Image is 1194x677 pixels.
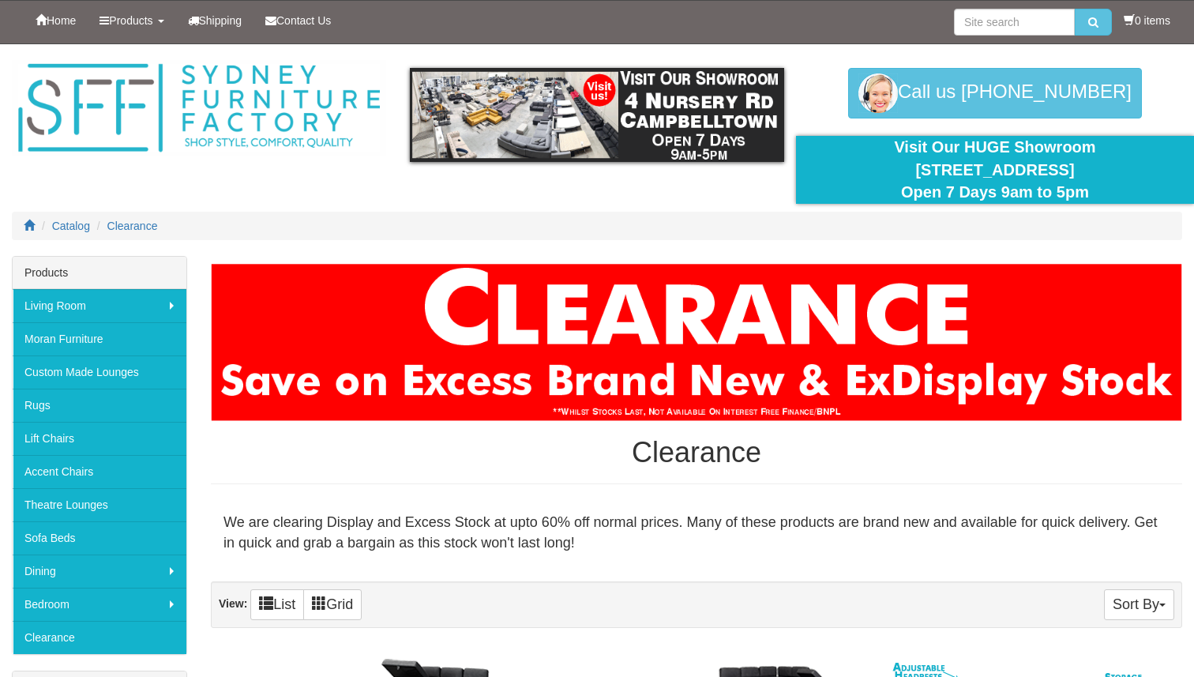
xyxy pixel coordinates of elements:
strong: View: [219,597,247,610]
img: Clearance [211,264,1182,422]
a: Home [24,1,88,40]
a: Bedroom [13,588,186,621]
a: Grid [303,589,362,620]
a: Sofa Beds [13,521,186,555]
span: Shipping [199,14,242,27]
a: Lift Chairs [13,422,186,455]
span: Contact Us [276,14,331,27]
div: We are clearing Display and Excess Stock at upto 60% off normal prices. Many of these products ar... [211,500,1182,566]
a: Custom Made Lounges [13,355,186,389]
div: Visit Our HUGE Showroom [STREET_ADDRESS] Open 7 Days 9am to 5pm [808,136,1182,204]
a: Catalog [52,220,90,232]
a: Products [88,1,175,40]
a: Clearance [13,621,186,654]
li: 0 items [1124,13,1170,28]
a: Living Room [13,289,186,322]
a: Clearance [107,220,158,232]
a: Shipping [176,1,254,40]
a: Contact Us [253,1,343,40]
button: Sort By [1104,589,1174,620]
h1: Clearance [211,437,1182,468]
a: Theatre Lounges [13,488,186,521]
a: Dining [13,555,186,588]
img: Sydney Furniture Factory [12,60,386,156]
input: Site search [954,9,1075,36]
a: List [250,589,304,620]
span: Products [109,14,152,27]
a: Rugs [13,389,186,422]
a: Moran Furniture [13,322,186,355]
span: Home [47,14,76,27]
a: Accent Chairs [13,455,186,488]
img: showroom.gif [410,68,784,162]
div: Products [13,257,186,289]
